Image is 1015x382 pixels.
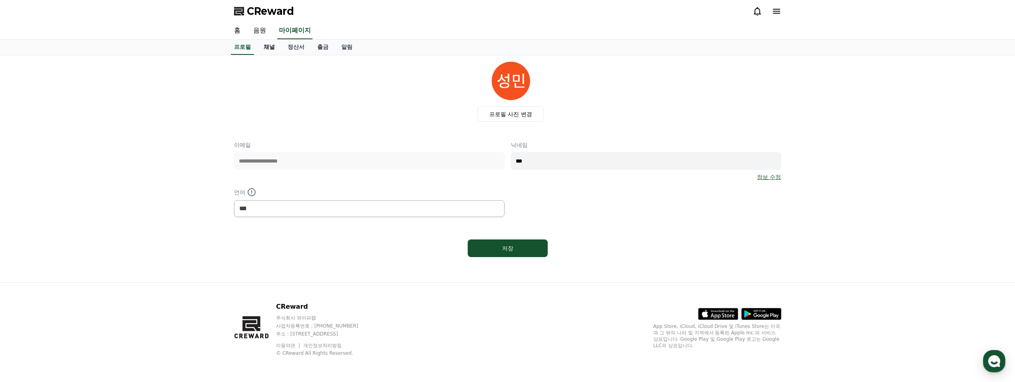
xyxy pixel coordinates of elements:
span: 설정 [124,266,133,272]
label: 프로필 사진 변경 [478,107,544,122]
img: profile_image [492,62,530,100]
span: 대화 [73,266,83,273]
div: 저장 [484,244,532,252]
span: 홈 [25,266,30,272]
a: 프로필 [231,40,254,55]
a: 알림 [335,40,359,55]
p: 언어 [234,187,504,197]
span: CReward [247,5,294,18]
p: 주소 : [STREET_ADDRESS] [276,331,374,337]
a: 대화 [53,254,103,274]
p: 사업자등록번호 : [PHONE_NUMBER] [276,323,374,329]
p: 닉네임 [511,141,781,149]
a: 정보 수정 [757,173,781,181]
button: 저장 [468,239,548,257]
a: 설정 [103,254,154,274]
a: 정산서 [281,40,311,55]
a: 음원 [247,22,272,39]
a: 마이페이지 [277,22,312,39]
a: CReward [234,5,294,18]
a: 홈 [228,22,247,39]
p: CReward [276,302,374,312]
p: 이메일 [234,141,504,149]
a: 출금 [311,40,335,55]
p: 주식회사 와이피랩 [276,315,374,321]
a: 개인정보처리방침 [303,343,342,348]
a: 홈 [2,254,53,274]
p: App Store, iCloud, iCloud Drive 및 iTunes Store는 미국과 그 밖의 나라 및 지역에서 등록된 Apple Inc.의 서비스 상표입니다. Goo... [653,323,781,349]
p: © CReward All Rights Reserved. [276,350,374,356]
a: 이용약관 [276,343,301,348]
a: 채널 [257,40,281,55]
